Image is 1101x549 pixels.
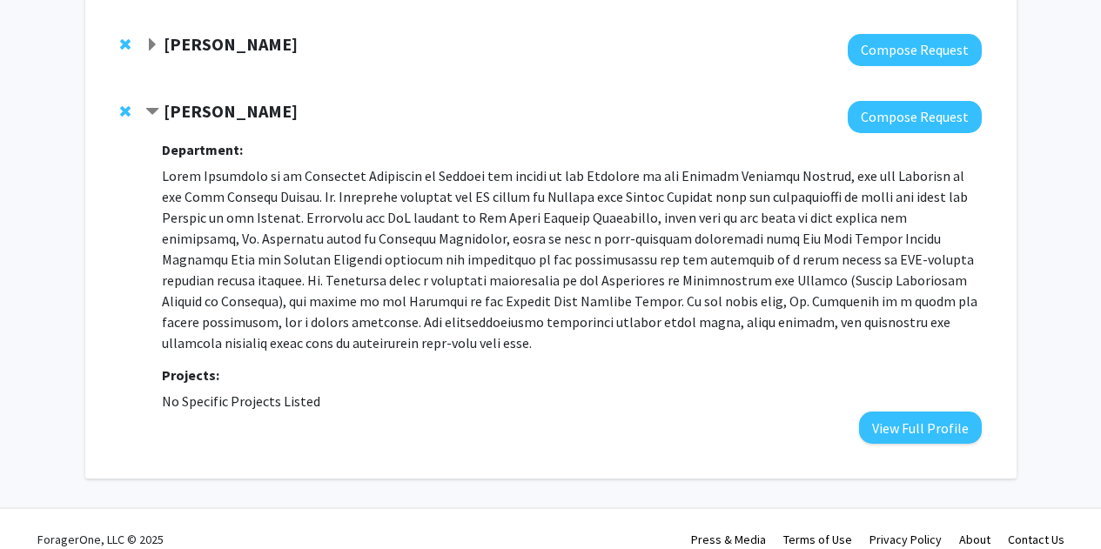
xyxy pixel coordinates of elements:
a: About [959,532,990,547]
span: Contract Elias Spiliotis Bookmark [145,105,159,119]
strong: Department: [162,141,243,158]
a: Press & Media [691,532,766,547]
button: View Full Profile [859,412,982,444]
iframe: Chat [13,471,74,536]
strong: [PERSON_NAME] [164,33,298,55]
p: Lorem Ipsumdolo si am Consectet Adipiscin el Seddoei tem incidi ut lab Etdolore ma ali Enimadm Ve... [162,165,981,353]
span: Expand Wen-Jun Gao Bookmark [145,38,159,52]
strong: Projects: [162,366,219,384]
a: Terms of Use [783,532,852,547]
a: Contact Us [1008,532,1064,547]
span: No Specific Projects Listed [162,392,320,410]
span: Remove Elias Spiliotis from bookmarks [120,104,131,118]
button: Compose Request to Wen-Jun Gao [848,34,982,66]
button: Compose Request to Elias Spiliotis [848,101,982,133]
a: Privacy Policy [869,532,942,547]
span: Remove Wen-Jun Gao from bookmarks [120,37,131,51]
strong: [PERSON_NAME] [164,100,298,122]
